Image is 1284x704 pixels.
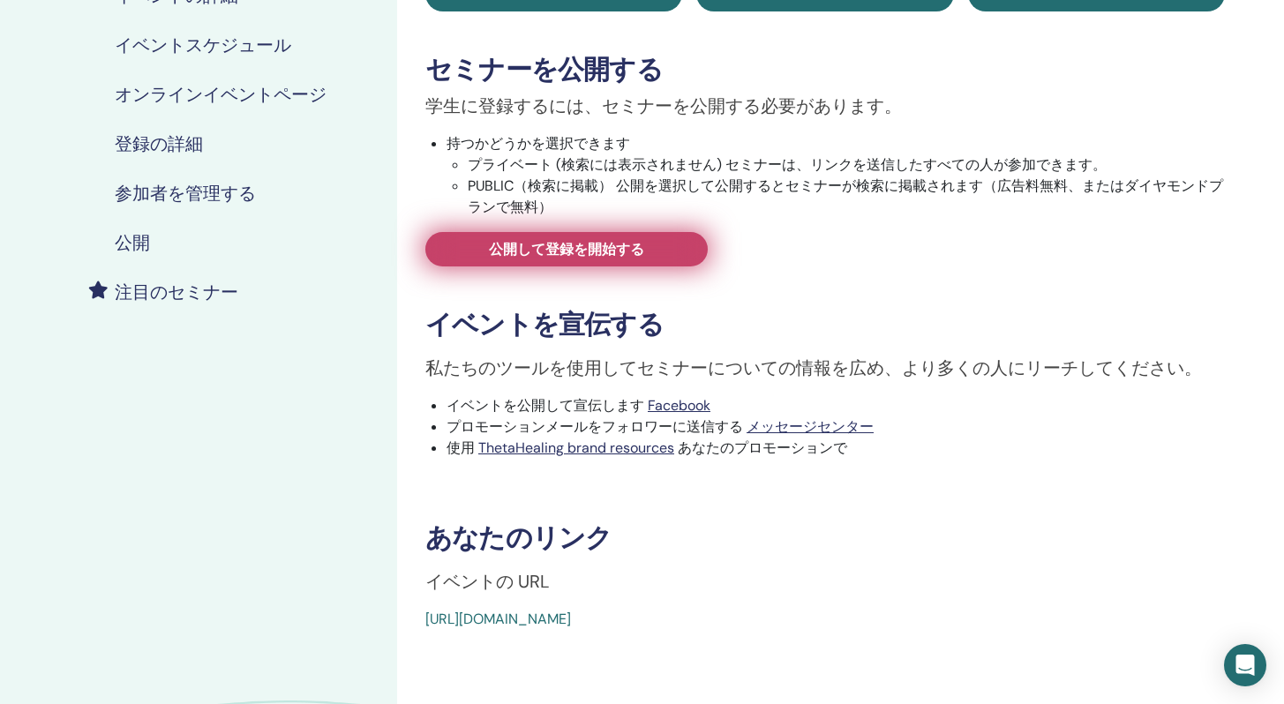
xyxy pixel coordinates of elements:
p: 私たちのツールを使用してセミナーについての情報を広め、より多くの人にリーチしてください。 [425,355,1225,381]
li: イベントを公開して宣伝します [447,395,1225,416]
a: ThetaHealing brand resources [478,438,674,457]
li: プライベート (検索には表示されません) セミナーは、リンクを送信したすべての人が参加できます。 [468,154,1225,176]
h4: 公開 [115,232,150,253]
h4: オンラインイベントページ [115,84,327,105]
span: 公開して登録を開始する [489,240,644,258]
h4: 登録の詳細 [115,133,203,154]
p: イベントの URL [425,568,1225,595]
a: メッセージセンター [747,417,874,436]
li: 使用 あなたのプロモーションで [447,438,1225,459]
h3: セミナーを公開する [425,54,1225,86]
h4: 参加者を管理する [115,183,256,204]
h4: 注目のセミナー [115,281,238,303]
p: 学生に登録するには、セミナーを公開する必要があります。 [425,93,1225,119]
h3: イベントを宣伝する [425,309,1225,341]
a: Facebook [648,396,710,415]
li: 持つかどうかを選択できます [447,133,1225,218]
li: PUBLIC（検索に掲載） 公開を選択して公開するとセミナーが検索に掲載されます（広告料無料、またはダイヤモンドプランで無料） [468,176,1225,218]
h3: あなたのリンク [425,522,1225,554]
a: 公開して登録を開始する [425,232,708,266]
a: [URL][DOMAIN_NAME] [425,610,571,628]
div: Open Intercom Messenger [1224,644,1266,686]
li: プロモーションメールをフォロワーに送信する [447,416,1225,438]
h4: イベントスケジュール [115,34,291,56]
